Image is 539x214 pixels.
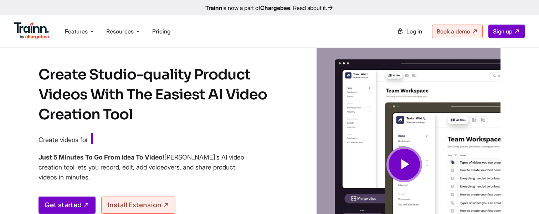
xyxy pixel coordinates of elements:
iframe: Chat Widget [503,180,539,214]
span: Features [65,27,88,35]
h4: [PERSON_NAME]’s AI video creation tool lets you record, edit, add voiceovers, and share product v... [38,152,245,182]
b: Just 5 Minutes To Go From Idea To Video! [38,153,164,161]
a: Get started [38,197,96,214]
b: Chargebee [260,4,290,11]
b: Trainn [205,4,222,11]
img: Trainn Logo [14,22,49,40]
a: Install Extension [101,197,175,214]
span: Sign up [493,28,512,35]
h1: Create Studio-quality Product Videos With The Easiest AI Video Creation Tool [38,65,281,125]
span: Log in [406,28,422,35]
span: Create videos for [38,136,88,143]
a: Book a demo [432,25,483,38]
span: Resources [106,27,134,35]
span: Book a demo [437,28,470,35]
span: Customer Education [91,133,189,145]
a: Sign up [488,25,525,38]
a: Log in [393,25,426,38]
a: Pricing [152,28,170,35]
